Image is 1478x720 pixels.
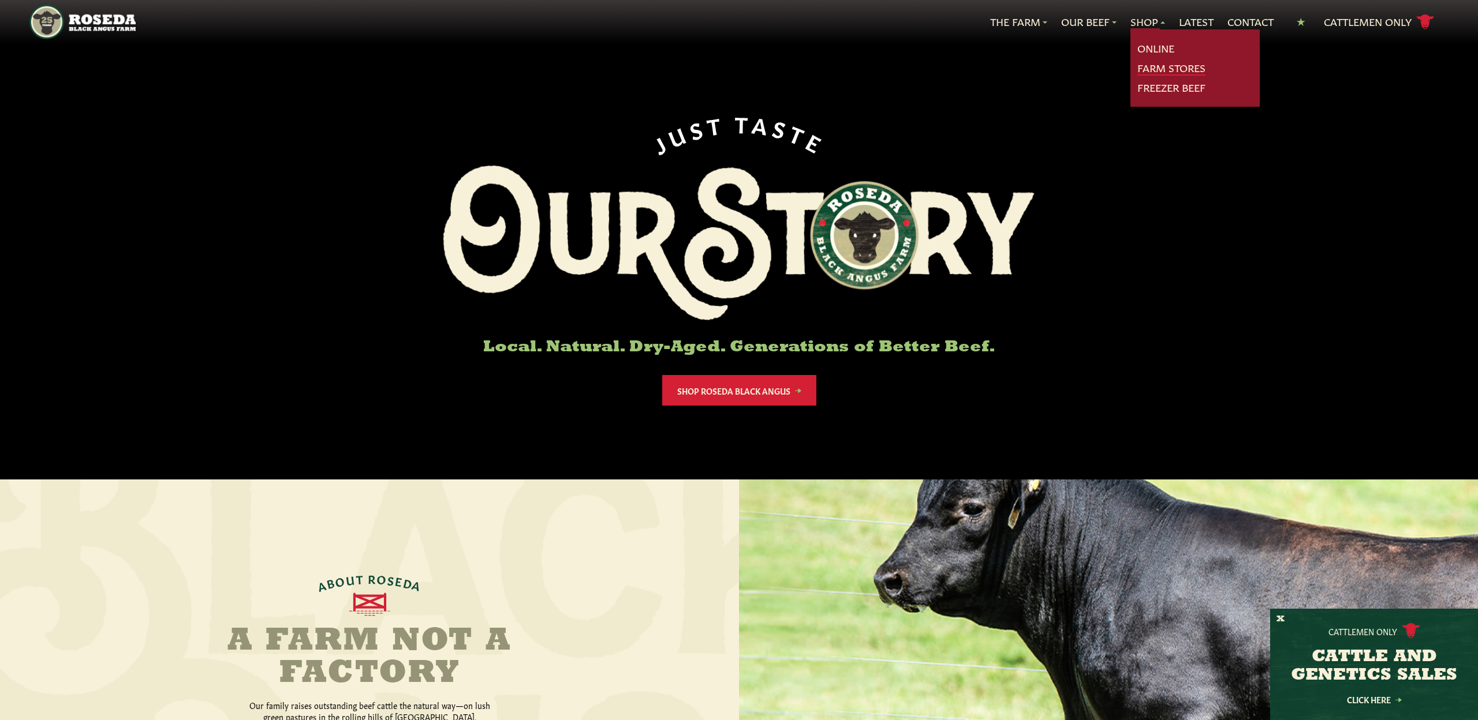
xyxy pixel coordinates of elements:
a: The Farm [990,14,1047,29]
span: B [325,576,337,590]
span: S [387,573,396,587]
div: ABOUT ROSEDA [315,572,424,592]
a: Shop [1130,14,1165,29]
span: T [705,111,726,137]
span: U [345,572,356,586]
p: Cattlemen Only [1328,625,1397,637]
span: O [376,572,388,585]
a: Contact [1227,14,1274,29]
a: Latest [1179,14,1214,29]
a: Farm Stores [1137,61,1205,76]
span: U [664,119,692,149]
span: T [787,120,812,148]
h2: A Farm Not a Factory [225,625,514,690]
img: Roseda Black Aangus Farm [443,166,1035,320]
img: https://roseda.com/wp-content/uploads/2021/05/roseda-25-header.png [29,5,136,39]
a: Shop Roseda Black Angus [662,375,816,406]
h3: CATTLE AND GENETICS SALES [1285,648,1464,685]
span: D [402,575,415,590]
span: T [734,111,753,134]
h6: Local. Natural. Dry-Aged. Generations of Better Beef. [443,339,1035,357]
span: E [394,574,405,588]
a: Our Beef [1061,14,1117,29]
span: S [686,114,709,141]
a: Click Here [1322,696,1426,703]
span: J [648,129,673,156]
a: Freezer Beef [1137,80,1205,95]
span: O [334,573,346,588]
span: R [368,572,376,584]
span: E [803,128,829,156]
a: Online [1137,41,1174,56]
a: Cattlemen Only [1324,12,1435,32]
button: X [1277,613,1285,625]
span: A [316,577,329,592]
span: A [411,577,424,592]
img: cattle-icon.svg [1402,623,1420,639]
div: JUST TASTE [647,111,831,156]
span: T [355,572,364,585]
span: S [770,115,793,141]
span: A [751,111,774,137]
